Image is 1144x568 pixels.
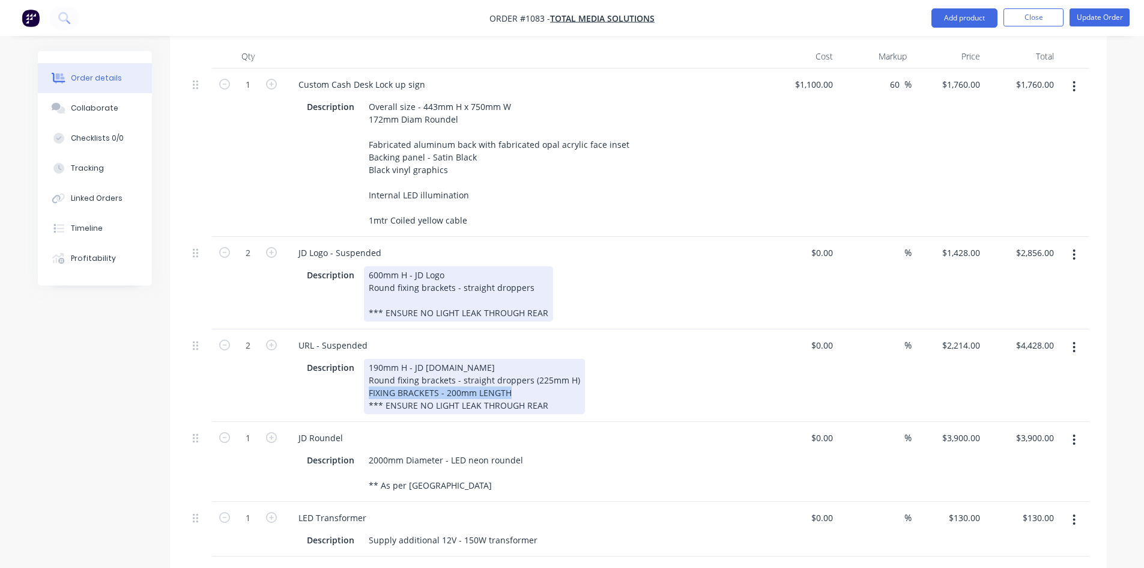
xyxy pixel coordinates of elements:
div: Custom Cash Desk Lock up sign [289,76,435,93]
div: Supply additional 12V - 150W transformer [364,531,542,549]
div: Cost [764,44,838,69]
div: JD Roundel [289,429,353,447]
div: Profitability [71,253,116,264]
span: Order #1083 - [489,13,550,24]
div: Linked Orders [71,193,123,204]
img: Factory [22,9,40,27]
div: JD Logo - Suspended [289,244,391,261]
div: Markup [838,44,912,69]
button: Update Order [1070,8,1130,26]
button: Profitability [38,243,152,273]
button: Tracking [38,153,152,183]
div: Collaborate [71,103,118,114]
div: Description [302,98,359,115]
div: Timeline [71,223,103,234]
button: Timeline [38,213,152,243]
button: Close [1003,8,1064,26]
span: % [904,511,912,525]
div: Tracking [71,163,104,174]
div: Description [302,266,359,284]
div: 2000mm Diameter - LED neon roundel ** As per [GEOGRAPHIC_DATA] [364,451,528,494]
div: Description [302,359,359,376]
div: Price [912,44,985,69]
div: Checklists 0/0 [71,133,124,144]
span: % [904,78,912,91]
div: Description [302,531,359,549]
div: URL - Suspended [289,337,377,354]
div: 190mm H - JD [DOMAIN_NAME] Round fixing brackets - straight droppers (225mm H) FIXING BRACKETS - ... [364,359,585,414]
div: 600mm H - JD Logo Round fixing brackets - straight droppers *** ENSURE NO LIGHT LEAK THROUGH REAR [364,266,553,322]
div: Description [302,451,359,469]
span: % [904,246,912,260]
div: LED Transformer [289,509,376,527]
div: Total [985,44,1059,69]
button: Add product [931,8,997,28]
a: Total Media Solutions [550,13,655,24]
span: % [904,431,912,445]
button: Checklists 0/0 [38,123,152,153]
button: Linked Orders [38,183,152,213]
div: Qty [212,44,284,69]
button: Collaborate [38,93,152,123]
div: Overall size - 443mm H x 750mm W 172mm Diam Roundel Fabricated aluminum back with fabricated opal... [364,98,634,229]
span: % [904,338,912,352]
button: Order details [38,63,152,93]
div: Order details [71,73,122,84]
